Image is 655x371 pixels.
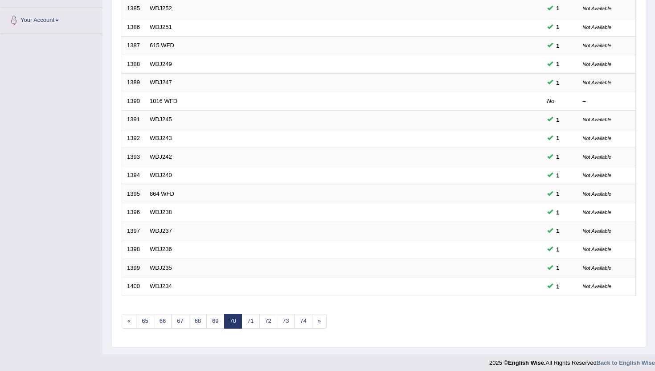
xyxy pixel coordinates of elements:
[154,314,172,329] a: 66
[583,265,611,271] small: Not Available
[150,135,172,141] a: WDJ243
[553,59,563,69] span: You can still take this question
[122,148,145,166] td: 1393
[150,5,172,12] a: WDJ252
[122,314,136,329] a: «
[171,314,189,329] a: 67
[583,62,611,67] small: Not Available
[150,79,172,86] a: WDJ247
[150,209,172,215] a: WDJ238
[553,282,563,291] span: You can still take this question
[150,61,172,67] a: WDJ249
[242,314,259,329] a: 71
[553,4,563,13] span: You can still take this question
[508,359,545,366] strong: English Wise.
[553,189,563,198] span: You can still take this question
[122,259,145,277] td: 1399
[122,185,145,203] td: 1395
[553,171,563,180] span: You can still take this question
[150,246,172,252] a: WDJ236
[150,42,174,49] a: 615 WFD
[122,277,145,296] td: 1400
[583,80,611,85] small: Not Available
[553,78,563,87] span: You can still take this question
[122,222,145,240] td: 1397
[553,115,563,124] span: You can still take this question
[122,111,145,129] td: 1391
[294,314,312,329] a: 74
[583,154,611,160] small: Not Available
[583,136,611,141] small: Not Available
[122,37,145,55] td: 1387
[553,152,563,161] span: You can still take this question
[553,263,563,272] span: You can still take this question
[583,43,611,48] small: Not Available
[150,153,172,160] a: WDJ242
[122,92,145,111] td: 1390
[489,354,655,367] div: 2025 © All Rights Reserved
[583,210,611,215] small: Not Available
[150,172,172,178] a: WDJ240
[583,6,611,11] small: Not Available
[277,314,295,329] a: 73
[0,8,102,30] a: Your Account
[122,203,145,222] td: 1396
[312,314,327,329] a: »
[583,173,611,178] small: Not Available
[122,18,145,37] td: 1386
[150,227,172,234] a: WDJ237
[583,228,611,234] small: Not Available
[150,264,172,271] a: WDJ235
[122,129,145,148] td: 1392
[553,245,563,254] span: You can still take this question
[583,97,631,106] div: –
[259,314,277,329] a: 72
[189,314,207,329] a: 68
[583,191,611,197] small: Not Available
[553,133,563,143] span: You can still take this question
[150,116,172,123] a: WDJ245
[553,41,563,50] span: You can still take this question
[150,98,177,104] a: 1016 WFD
[122,55,145,74] td: 1388
[122,240,145,259] td: 1398
[224,314,242,329] a: 70
[150,24,172,30] a: WDJ251
[553,226,563,235] span: You can still take this question
[150,283,172,289] a: WDJ234
[583,247,611,252] small: Not Available
[597,359,655,366] a: Back to English Wise
[150,190,174,197] a: 864 WFD
[553,22,563,32] span: You can still take this question
[122,166,145,185] td: 1394
[122,74,145,92] td: 1389
[547,98,555,104] em: No
[583,25,611,30] small: Not Available
[553,208,563,217] span: You can still take this question
[583,117,611,122] small: Not Available
[583,284,611,289] small: Not Available
[136,314,154,329] a: 65
[206,314,224,329] a: 69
